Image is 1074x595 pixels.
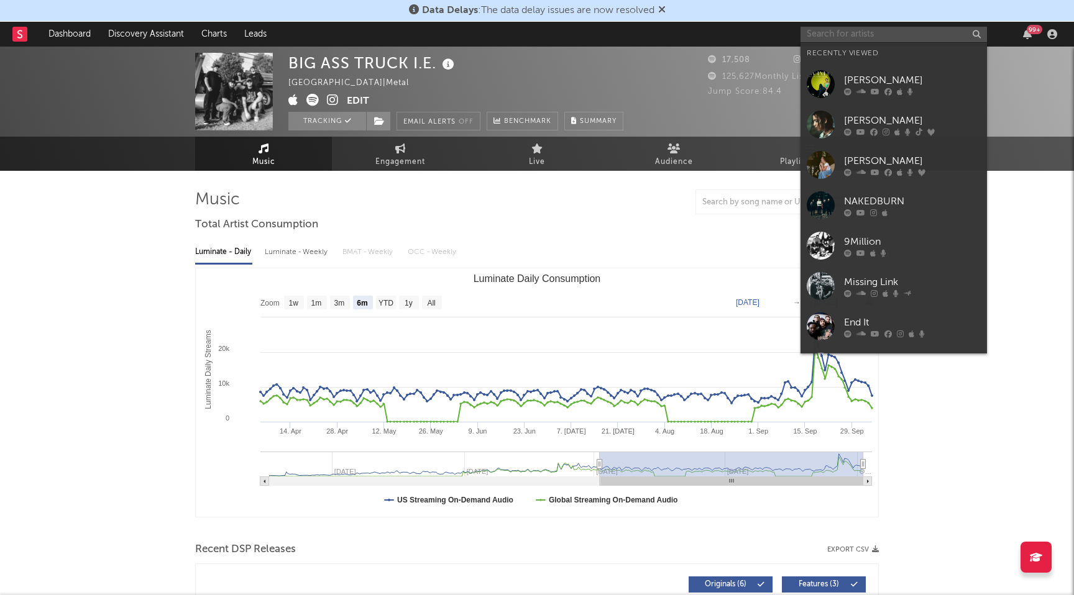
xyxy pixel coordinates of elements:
a: [PERSON_NAME] [801,104,987,145]
a: NAKEDBURN [801,185,987,225]
div: BIG ASS TRUCK I.E. [288,53,457,73]
a: 9Million [801,225,987,266]
text: 10k [218,379,229,387]
button: Email AlertsOff [397,112,480,130]
div: End It [844,315,981,330]
span: : The data delay issues are now resolved [422,6,654,16]
text: 21. [DATE] [602,427,635,435]
a: [PERSON_NAME] [801,64,987,104]
text: O… [860,468,872,475]
div: Luminate - Daily [195,242,252,263]
input: Search for artists [801,27,987,42]
text: YTD [379,299,393,307]
button: Features(3) [782,576,866,593]
span: Total Artist Consumption [195,217,318,232]
text: 28. Apr [326,427,348,435]
span: Playlists/Charts [780,155,842,170]
text: [DATE] [736,298,760,307]
text: → [793,298,801,307]
input: Search by song name or URL [696,198,827,207]
a: Napoleon [801,347,987,387]
text: 1. Sep [748,427,768,435]
span: Originals ( 6 ) [697,581,754,588]
button: Originals(6) [689,576,773,593]
text: 15. Sep [793,427,817,435]
text: 26. May [419,427,444,435]
div: NAKEDBURN [844,194,981,209]
div: Recently Viewed [807,46,981,61]
text: 1w [289,299,299,307]
a: Playlists/Charts [742,137,879,171]
span: Dismiss [658,6,666,16]
text: 14. Apr [280,427,301,435]
a: Missing Link [801,266,987,306]
span: Live [529,155,545,170]
a: Discovery Assistant [99,22,193,47]
text: 9. Jun [469,427,487,435]
span: Audience [655,155,693,170]
a: Audience [605,137,742,171]
span: Data Delays [422,6,478,16]
text: All [427,299,435,307]
span: 45,207 [794,56,837,64]
em: Off [459,119,474,125]
a: Music [195,137,332,171]
div: [PERSON_NAME] [844,153,981,168]
span: 125,627 Monthly Listeners [708,73,830,81]
text: Global Streaming On-Demand Audio [549,496,678,504]
span: Engagement [375,155,425,170]
span: Summary [580,118,617,125]
text: 23. Jun [513,427,536,435]
button: Export CSV [827,546,879,553]
div: 99 + [1027,25,1042,34]
a: Live [469,137,605,171]
text: 1y [405,299,413,307]
text: Zoom [260,299,280,307]
text: 1m [311,299,322,307]
text: Luminate Daily Streams [204,330,213,409]
div: Missing Link [844,275,981,289]
text: 6m [357,299,367,307]
button: Tracking [288,112,366,130]
span: Recent DSP Releases [195,542,296,557]
button: Edit [347,94,369,109]
text: 4. Aug [655,427,674,435]
text: 7. [DATE] [557,427,586,435]
button: Summary [564,112,623,130]
text: 0 [226,414,229,422]
a: Leads [236,22,275,47]
span: Music [252,155,275,170]
text: Luminate Daily Consumption [474,273,601,284]
a: Dashboard [40,22,99,47]
div: Luminate - Weekly [265,242,330,263]
text: 12. May [372,427,397,435]
text: 29. Sep [840,427,864,435]
text: 18. Aug [700,427,723,435]
span: Features ( 3 ) [790,581,847,588]
a: [PERSON_NAME] [801,145,987,185]
a: Charts [193,22,236,47]
div: [GEOGRAPHIC_DATA] | Metal [288,76,423,91]
span: Jump Score: 84.4 [708,88,782,96]
span: 17,508 [708,56,750,64]
div: 9Million [844,234,981,249]
text: 3m [334,299,345,307]
text: 20k [218,345,229,352]
a: Benchmark [487,112,558,130]
a: Engagement [332,137,469,171]
div: [PERSON_NAME] [844,113,981,128]
span: Benchmark [504,114,551,129]
svg: Luminate Daily Consumption [196,268,878,517]
text: US Streaming On-Demand Audio [397,496,513,504]
div: [PERSON_NAME] [844,73,981,88]
a: End It [801,306,987,347]
button: 99+ [1023,29,1032,39]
